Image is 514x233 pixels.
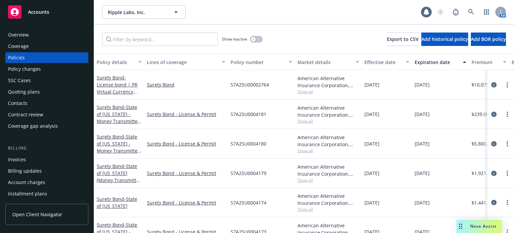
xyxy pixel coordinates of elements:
[97,74,138,102] a: Surety Bond
[364,111,379,118] span: [DATE]
[415,81,430,88] span: [DATE]
[472,111,489,118] span: $239.00
[222,36,247,42] span: Show inactive
[8,109,43,120] div: Contract review
[97,196,137,209] a: Surety Bond
[8,188,47,199] div: Installment plans
[231,81,269,88] span: S7A2SU00002764
[364,59,402,66] div: Effective date
[147,111,225,118] a: Surety Bond - License & Permit
[297,89,359,95] span: Show all
[449,5,462,19] a: Report a Bug
[503,198,511,207] a: more
[472,199,493,206] span: $1,441.00
[8,121,58,131] div: Coverage gap analysis
[5,3,88,21] a: Accounts
[480,5,493,19] a: Switch app
[147,81,225,88] a: Surety Bond
[421,33,468,46] button: Add historical policy
[297,134,359,148] div: American Alternative Insurance Corporation, [GEOGRAPHIC_DATA] Re
[8,41,29,52] div: Coverage
[364,199,379,206] span: [DATE]
[456,220,502,233] button: Nova Assist
[456,220,465,233] div: Drag to move
[231,111,266,118] span: S7A2SU0004181
[5,98,88,109] a: Contacts
[490,81,498,89] a: circleInformation
[412,54,469,70] button: Expiration date
[472,170,493,177] span: $1,921.00
[503,81,511,89] a: more
[102,33,218,46] input: Filter by keyword...
[490,110,498,118] a: circleInformation
[5,166,88,176] a: Billing updates
[8,154,26,165] div: Invoices
[8,86,40,97] div: Quoting plans
[5,64,88,74] a: Policy changes
[503,140,511,148] a: more
[8,177,45,188] div: Account charges
[490,198,498,207] a: circleInformation
[472,81,496,88] span: $10,075.00
[97,163,141,190] a: Surety Bond
[471,33,506,46] button: Add BOR policy
[12,211,62,218] span: Open Client Navigator
[231,140,266,147] span: S7A2SU0004180
[147,140,225,147] a: Surety Bond - License & Permit
[144,54,228,70] button: Lines of coverage
[472,140,493,147] span: $5,800.00
[102,5,186,19] button: Ripple Labs, Inc.
[94,54,144,70] button: Policy details
[364,170,379,177] span: [DATE]
[297,104,359,118] div: American Alternative Insurance Corporation, [GEOGRAPHIC_DATA] Re
[5,75,88,86] a: SSC Cases
[471,36,506,42] span: Add BOR policy
[5,188,88,199] a: Installment plans
[387,36,419,42] span: Export to CSV
[364,81,379,88] span: [DATE]
[228,54,295,70] button: Policy number
[147,59,218,66] div: Lines of coverage
[297,163,359,177] div: American Alternative Insurance Corporation, [GEOGRAPHIC_DATA] Re
[8,30,29,40] div: Overview
[108,9,166,16] span: Ripple Labs, Inc.
[297,192,359,207] div: American Alternative Insurance Corporation, [GEOGRAPHIC_DATA] Re
[434,5,447,19] a: Start snowing
[421,36,468,42] span: Add historical policy
[5,30,88,40] a: Overview
[295,54,362,70] button: Market details
[464,5,478,19] a: Search
[469,54,509,70] button: Premium
[297,118,359,124] span: Show all
[5,145,88,152] div: Billing
[97,104,140,131] a: Surety Bond
[8,75,31,86] div: SSC Cases
[415,140,430,147] span: [DATE]
[5,154,88,165] a: Invoices
[297,148,359,154] span: Show all
[415,111,430,118] span: [DATE]
[297,75,359,89] div: American Alternative Insurance Corporation, [GEOGRAPHIC_DATA] Re
[5,121,88,131] a: Coverage gap analysis
[415,199,430,206] span: [DATE]
[362,54,412,70] button: Effective date
[231,170,266,177] span: S7A2SU0004179
[97,59,134,66] div: Policy details
[28,9,49,15] span: Accounts
[415,59,459,66] div: Expiration date
[503,169,511,177] a: more
[364,140,379,147] span: [DATE]
[387,33,419,46] button: Export to CSV
[5,41,88,52] a: Coverage
[8,166,42,176] div: Billing updates
[8,98,27,109] div: Contacts
[470,223,497,229] span: Nova Assist
[231,199,266,206] span: S7A2SU0004174
[490,169,498,177] a: circleInformation
[147,199,225,206] a: Surety Bond - License & Permit
[503,110,511,118] a: more
[8,64,41,74] div: Policy changes
[297,59,352,66] div: Market details
[5,177,88,188] a: Account charges
[5,86,88,97] a: Quoting plans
